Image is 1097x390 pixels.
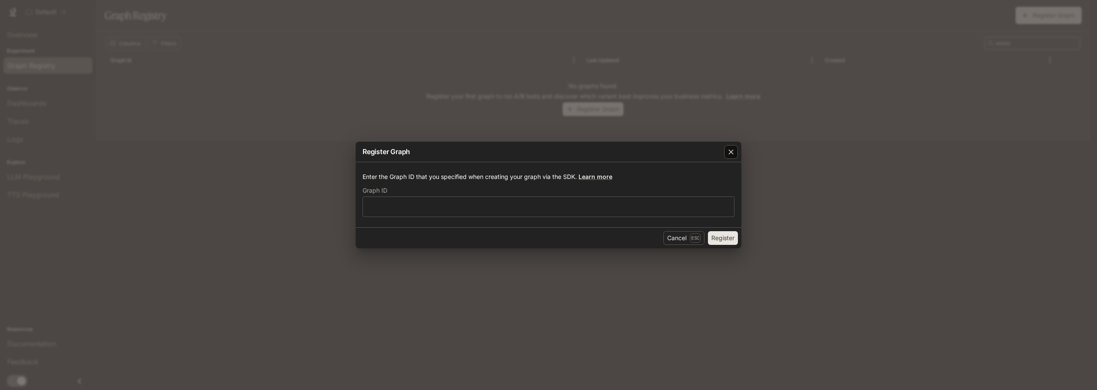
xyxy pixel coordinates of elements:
[708,231,738,245] button: Register
[690,233,701,243] p: Esc
[363,146,410,157] p: Register Graph
[363,173,734,181] p: Enter the Graph ID that you specified when creating your graph via the SDK.
[363,188,387,194] p: Graph ID
[663,231,704,245] button: CancelEsc
[578,173,612,180] a: Learn more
